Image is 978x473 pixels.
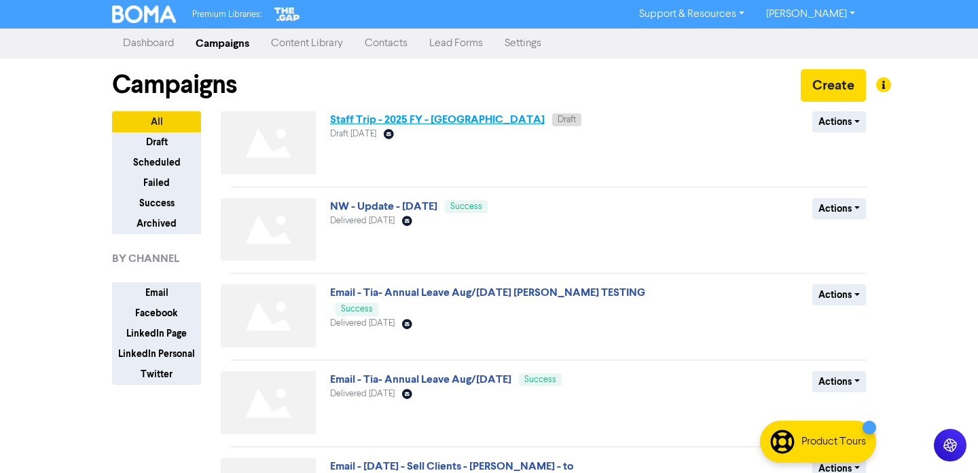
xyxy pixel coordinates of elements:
[260,30,354,57] a: Content Library
[330,200,437,213] a: NW - Update - [DATE]
[628,3,755,25] a: Support & Resources
[112,250,179,267] span: BY CHANNEL
[112,193,201,214] button: Success
[112,303,201,324] button: Facebook
[112,132,201,153] button: Draft
[330,390,395,398] span: Delivered [DATE]
[221,198,316,261] img: Not found
[112,213,201,234] button: Archived
[112,152,201,173] button: Scheduled
[112,69,237,100] h1: Campaigns
[330,319,395,328] span: Delivered [DATE]
[272,5,302,23] img: The Gap
[112,323,201,344] button: LinkedIn Page
[558,115,576,124] span: Draft
[450,202,482,211] span: Success
[330,216,395,225] span: Delivered [DATE]
[801,69,866,102] button: Create
[185,30,260,57] a: Campaigns
[112,30,185,57] a: Dashboard
[812,198,866,219] button: Actions
[494,30,552,57] a: Settings
[330,130,376,138] span: Draft [DATE]
[524,375,556,384] span: Success
[341,305,373,314] span: Success
[803,326,978,473] iframe: Chat Widget
[330,286,645,299] a: Email - Tia- Annual Leave Aug/[DATE] [PERSON_NAME] TESTING
[418,30,494,57] a: Lead Forms
[812,284,866,305] button: Actions
[112,172,201,193] button: Failed
[112,343,201,364] button: LinkedIn Personal
[112,111,201,132] button: All
[112,5,176,23] img: BOMA Logo
[221,371,316,434] img: Not found
[330,373,511,386] a: Email - Tia- Annual Leave Aug/[DATE]
[221,111,316,174] img: Not found
[330,113,545,126] a: Staff Trip - 2025 FY - [GEOGRAPHIC_DATA]
[221,284,316,347] img: Not found
[192,10,261,19] span: Premium Libraries:
[112,364,201,385] button: Twitter
[812,111,866,132] button: Actions
[354,30,418,57] a: Contacts
[112,282,201,303] button: Email
[755,3,866,25] a: [PERSON_NAME]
